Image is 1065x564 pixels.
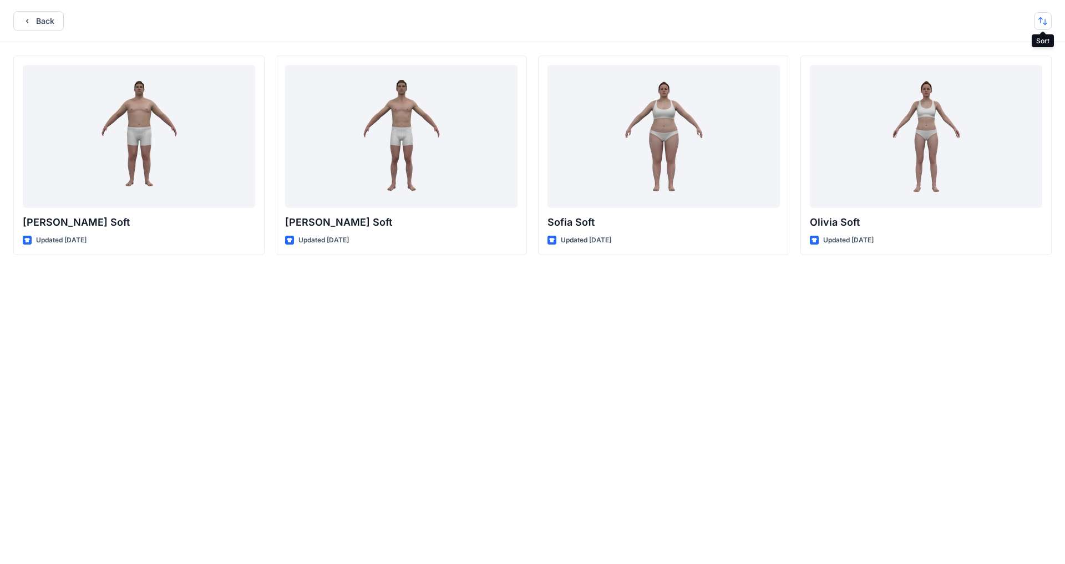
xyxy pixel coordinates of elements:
p: Updated [DATE] [298,235,349,246]
p: Updated [DATE] [561,235,611,246]
p: Sofia Soft [547,215,780,230]
a: Oliver Soft [285,65,518,208]
p: Updated [DATE] [823,235,874,246]
p: Updated [DATE] [36,235,87,246]
a: Joseph Soft [23,65,255,208]
p: [PERSON_NAME] Soft [23,215,255,230]
a: Sofia Soft [547,65,780,208]
a: Olivia Soft [810,65,1042,208]
p: [PERSON_NAME] Soft [285,215,518,230]
button: Back [13,11,64,31]
p: Olivia Soft [810,215,1042,230]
